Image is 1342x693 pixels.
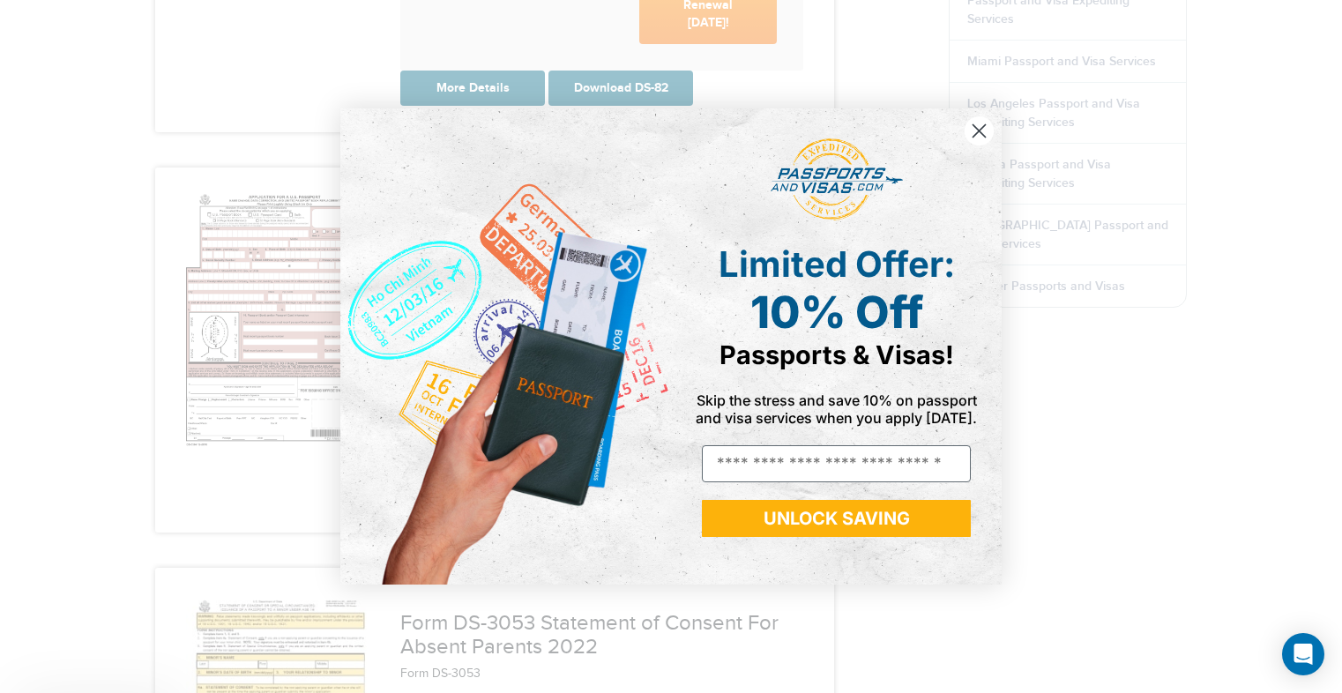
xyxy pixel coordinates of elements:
[340,108,671,585] img: de9cda0d-0715-46ca-9a25-073762a91ba7.png
[702,500,971,537] button: UNLOCK SAVING
[750,286,923,339] span: 10% Off
[771,138,903,221] img: passports and visas
[719,242,955,286] span: Limited Offer:
[696,391,977,427] span: Skip the stress and save 10% on passport and visa services when you apply [DATE].
[719,339,954,370] span: Passports & Visas!
[1282,633,1324,675] div: Open Intercom Messenger
[964,115,995,146] button: Close dialog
